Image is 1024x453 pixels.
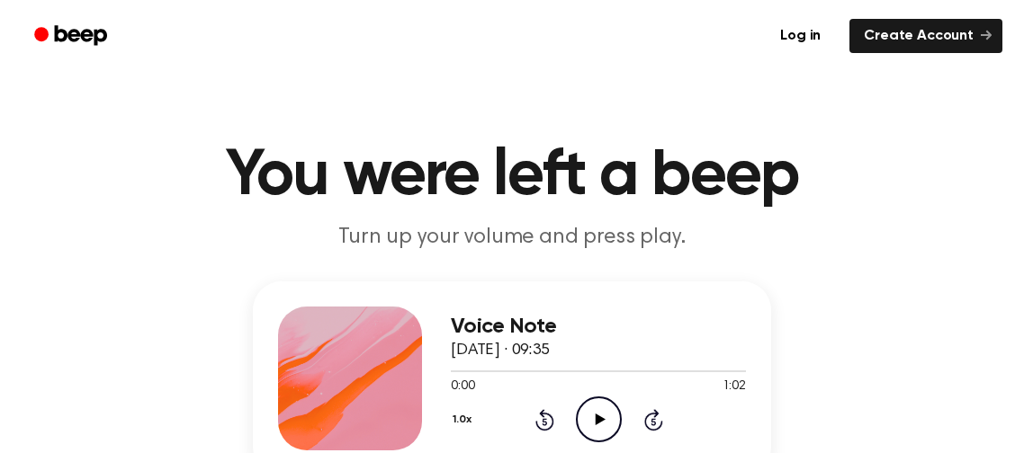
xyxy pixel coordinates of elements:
[762,15,839,57] a: Log in
[451,342,550,359] span: [DATE] · 09:35
[51,144,973,209] h1: You were left a beep
[451,404,478,435] button: 1.0x
[451,315,746,339] h3: Voice Note
[22,19,123,54] a: Beep
[849,19,1002,53] a: Create Account
[723,377,746,396] span: 1:02
[166,223,858,253] p: Turn up your volume and press play.
[451,377,474,396] span: 0:00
